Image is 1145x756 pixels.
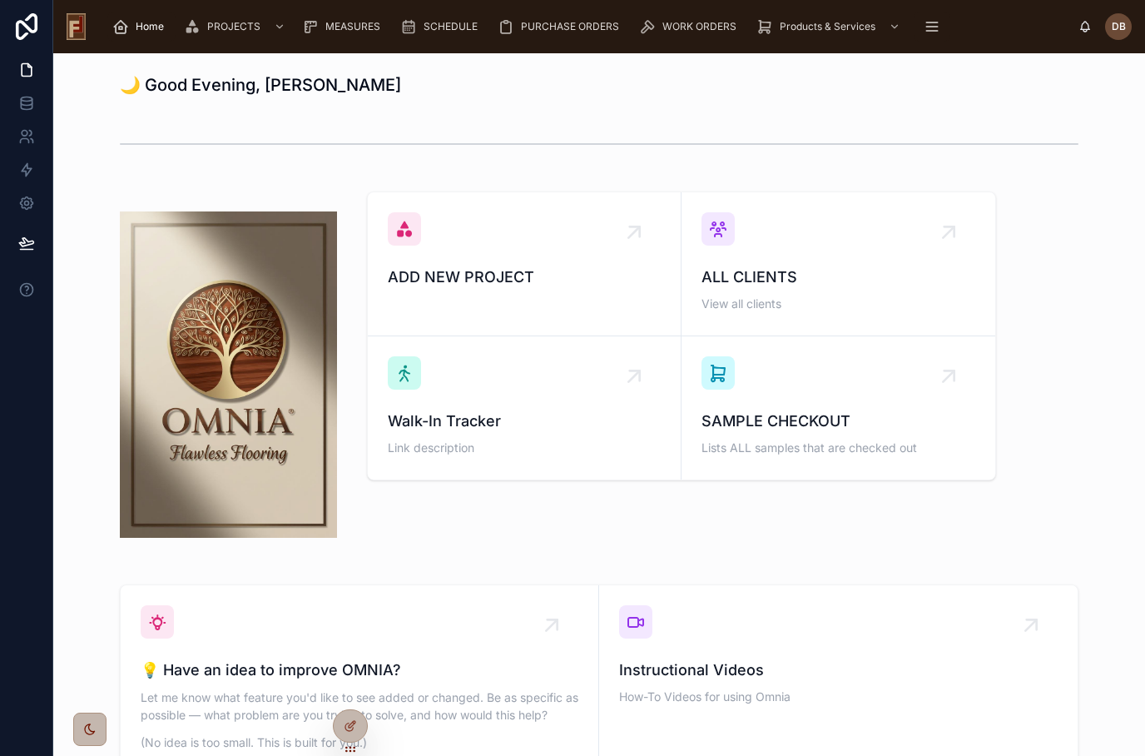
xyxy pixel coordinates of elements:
[136,20,164,33] span: Home
[751,12,909,42] a: Products & Services
[388,266,661,289] span: ADD NEW PROJECT
[67,13,86,40] img: App logo
[1112,20,1126,33] span: DB
[662,20,736,33] span: WORK ORDERS
[107,12,176,42] a: Home
[424,20,478,33] span: SCHEDULE
[368,192,682,336] a: ADD NEW PROJECT
[521,20,619,33] span: PURCHASE ORDERS
[120,73,401,97] h1: 🌙 Good Evening, [PERSON_NAME]
[395,12,489,42] a: SCHEDULE
[493,12,631,42] a: PURCHASE ORDERS
[99,8,1078,45] div: scrollable content
[368,336,682,480] a: Walk-In TrackerLink description
[701,440,975,456] span: Lists ALL samples that are checked out
[701,410,975,433] span: SAMPLE CHECKOUT
[780,20,875,33] span: Products & Services
[120,211,337,538] img: 34222-Omnia-logo---final.jpg
[388,440,661,456] span: Link description
[141,659,578,682] span: 💡 Have an idea to improve OMNIA?
[297,12,392,42] a: MEASURES
[141,734,578,751] p: (No idea is too small. This is built for you.)
[141,689,578,724] p: Let me know what feature you'd like to see added or changed. Be as specific as possible — what pr...
[325,20,380,33] span: MEASURES
[179,12,294,42] a: PROJECTS
[682,336,995,480] a: SAMPLE CHECKOUTLists ALL samples that are checked out
[682,192,995,336] a: ALL CLIENTSView all clients
[388,410,661,433] span: Walk-In Tracker
[207,20,260,33] span: PROJECTS
[701,296,975,312] span: View all clients
[701,266,975,289] span: ALL CLIENTS
[619,659,1058,682] span: Instructional Videos
[619,689,1058,705] span: How-To Videos for using Omnia
[634,12,748,42] a: WORK ORDERS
